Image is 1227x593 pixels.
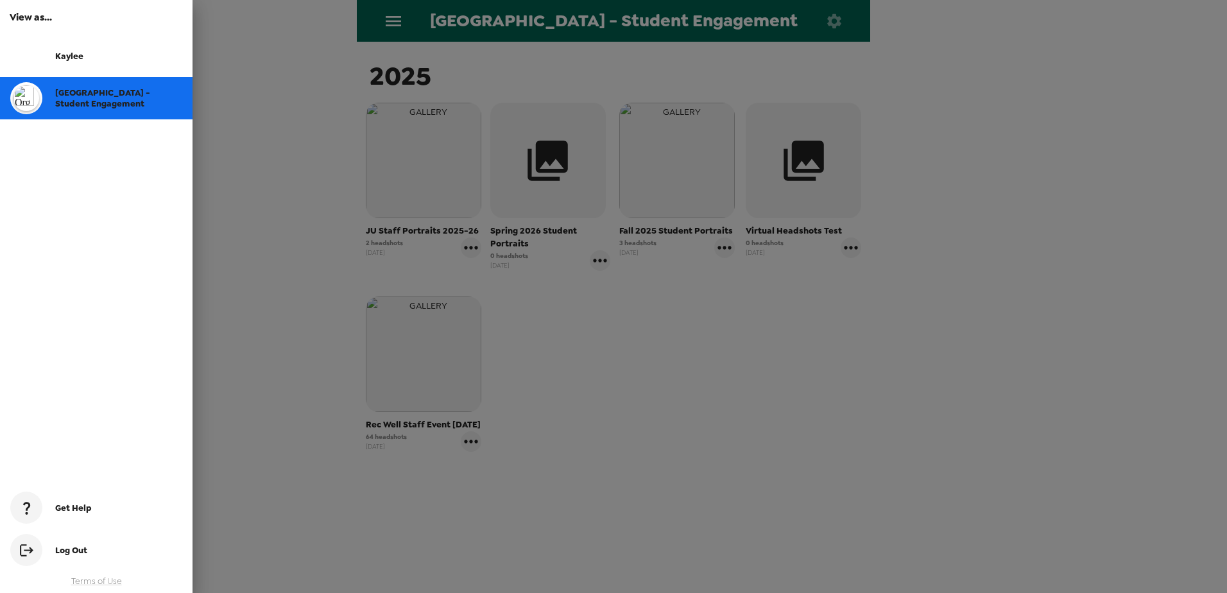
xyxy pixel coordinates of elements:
span: Kaylee [55,51,83,62]
span: Log Out [55,545,87,556]
h6: View as... [10,10,183,25]
img: org logo [13,85,39,111]
a: Terms of Use [71,576,122,587]
span: Get Help [55,503,92,513]
img: userImage [10,40,42,72]
span: [GEOGRAPHIC_DATA] - Student Engagement [55,87,150,109]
